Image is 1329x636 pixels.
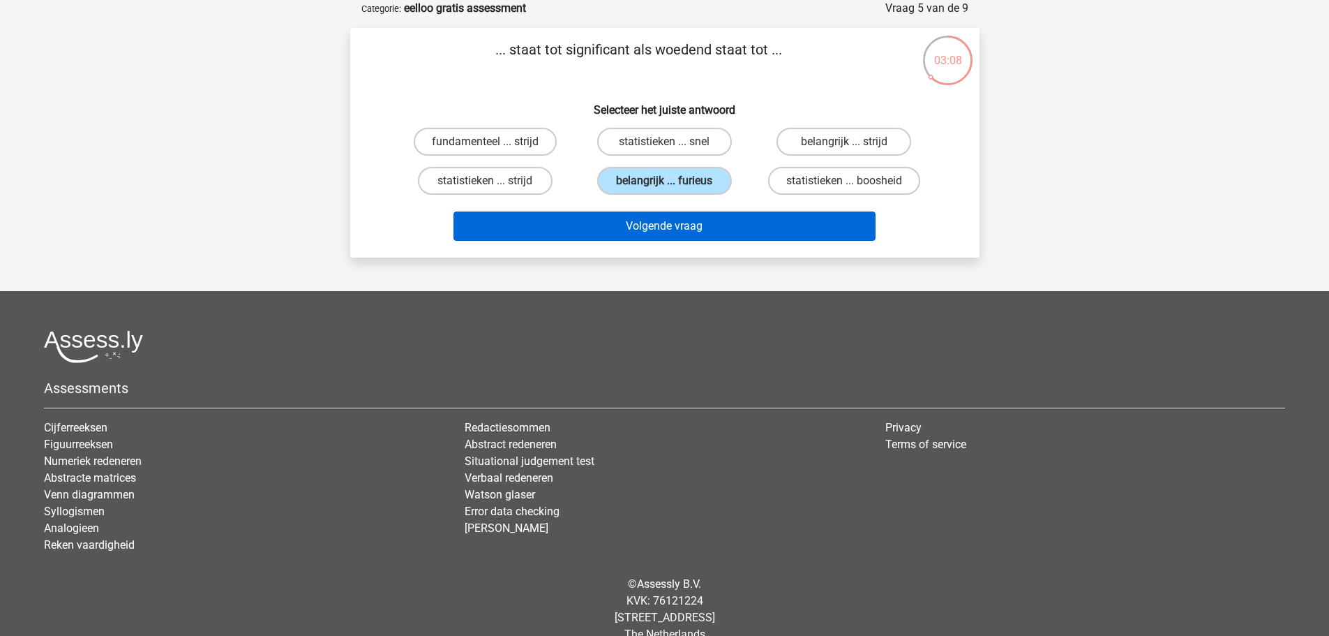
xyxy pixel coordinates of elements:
h5: Assessments [44,380,1285,397]
label: statistieken ... boosheid [768,167,920,195]
a: Figuurreeksen [44,438,113,451]
label: statistieken ... snel [597,128,732,156]
strong: eelloo gratis assessment [404,1,526,15]
a: Numeriek redeneren [44,454,142,468]
div: 03:08 [922,34,974,69]
a: Privacy [885,421,922,434]
a: Cijferreeksen [44,421,107,434]
label: belangrijk ... strijd [776,128,911,156]
a: Analogieen [44,522,99,535]
a: [PERSON_NAME] [465,522,548,535]
a: Redactiesommen [465,421,550,434]
label: statistieken ... strijd [418,167,553,195]
a: Terms of service [885,438,966,451]
button: Volgende vraag [453,212,876,241]
label: fundamenteel ... strijd [414,128,557,156]
a: Abstract redeneren [465,438,557,451]
img: Assessly logo [44,330,143,363]
a: Watson glaser [465,488,535,501]
h6: Selecteer het juiste antwoord [373,92,957,117]
a: Reken vaardigheid [44,538,135,552]
small: Categorie: [361,3,401,14]
a: Assessly B.V. [637,577,701,591]
p: ... staat tot significant als woedend staat tot ... [373,39,905,81]
a: Venn diagrammen [44,488,135,501]
a: Verbaal redeneren [465,471,553,485]
a: Syllogismen [44,505,105,518]
a: Situational judgement test [465,454,594,468]
a: Error data checking [465,505,560,518]
label: belangrijk ... furieus [597,167,732,195]
a: Abstracte matrices [44,471,136,485]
